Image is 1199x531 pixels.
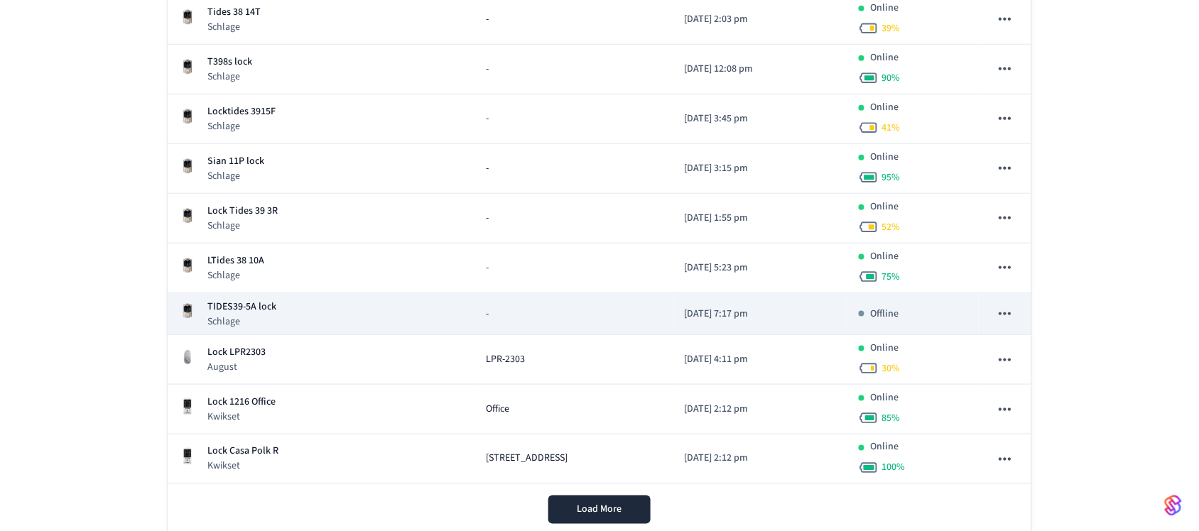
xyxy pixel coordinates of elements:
p: Kwikset [207,410,276,424]
span: 95 % [881,170,900,185]
span: 41 % [881,121,900,135]
p: [DATE] 5:23 pm [685,261,837,275]
span: LPR-2303 [486,352,525,367]
span: Load More [577,503,622,517]
span: 39 % [881,21,900,35]
img: Schlage Sense Smart Deadbolt with Camelot Trim, Front [179,302,196,319]
span: 75 % [881,270,900,284]
span: - [486,307,489,322]
p: [DATE] 2:12 pm [685,451,837,466]
p: Offline [870,307,899,322]
img: Schlage Sense Smart Deadbolt with Camelot Trim, Front [179,9,196,26]
span: 52 % [881,220,900,234]
p: Kwikset [207,459,278,473]
p: [DATE] 3:45 pm [685,111,837,126]
p: Online [870,100,899,115]
p: [DATE] 1:55 pm [685,211,837,226]
img: August Wifi Smart Lock 3rd Gen, Silver, Front [179,349,196,366]
p: Lock Tides 39 3R [207,204,278,219]
button: Load More [548,496,651,524]
p: Online [870,341,899,356]
p: August [207,360,266,374]
p: T398s lock [207,55,252,70]
p: Schlage [207,70,252,84]
span: - [486,161,489,176]
span: - [486,261,489,275]
p: Schlage [207,314,276,329]
p: LTides 38 10A [207,253,264,268]
img: Schlage Sense Smart Deadbolt with Camelot Trim, Front [179,158,196,175]
p: [DATE] 2:12 pm [685,402,837,417]
p: Online [870,50,899,65]
p: Online [870,440,899,455]
p: [DATE] 7:17 pm [685,307,837,322]
p: Online [870,199,899,214]
p: [DATE] 12:08 pm [685,62,837,77]
img: SeamLogoGradient.69752ec5.svg [1165,494,1182,517]
p: Lock LPR2303 [207,345,266,360]
span: [STREET_ADDRESS] [486,451,568,466]
p: Lock 1216 Office [207,395,276,410]
p: Online [870,249,899,264]
span: 85 % [881,411,900,425]
p: Schlage [207,169,264,183]
p: Schlage [207,219,278,233]
p: Online [870,1,899,16]
img: Schlage Sense Smart Deadbolt with Camelot Trim, Front [179,58,196,75]
p: Online [870,390,899,405]
span: - [486,111,489,126]
p: Schlage [207,20,261,34]
p: TIDES39-5A lock [207,300,276,314]
img: Kwikset Halo Touchscreen Wifi Enabled Smart Lock, Polished Chrome, Front [179,398,196,415]
span: Office [486,402,509,417]
p: Locktides 3915F [207,104,276,119]
span: - [486,211,489,226]
img: Schlage Sense Smart Deadbolt with Camelot Trim, Front [179,108,196,125]
p: [DATE] 4:11 pm [685,352,837,367]
span: - [486,62,489,77]
span: - [486,12,489,27]
p: Lock Casa Polk R [207,444,278,459]
img: Schlage Sense Smart Deadbolt with Camelot Trim, Front [179,207,196,224]
p: Sian 11P lock [207,154,264,169]
p: Schlage [207,119,276,133]
p: [DATE] 2:03 pm [685,12,837,27]
p: Schlage [207,268,264,283]
span: 90 % [881,71,900,85]
img: Schlage Sense Smart Deadbolt with Camelot Trim, Front [179,257,196,274]
img: Kwikset Halo Touchscreen Wifi Enabled Smart Lock, Polished Chrome, Front [179,448,196,465]
p: Online [870,150,899,165]
p: [DATE] 3:15 pm [685,161,837,176]
span: 100 % [881,461,905,475]
p: Tides 38 14T [207,5,261,20]
span: 30 % [881,361,900,376]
